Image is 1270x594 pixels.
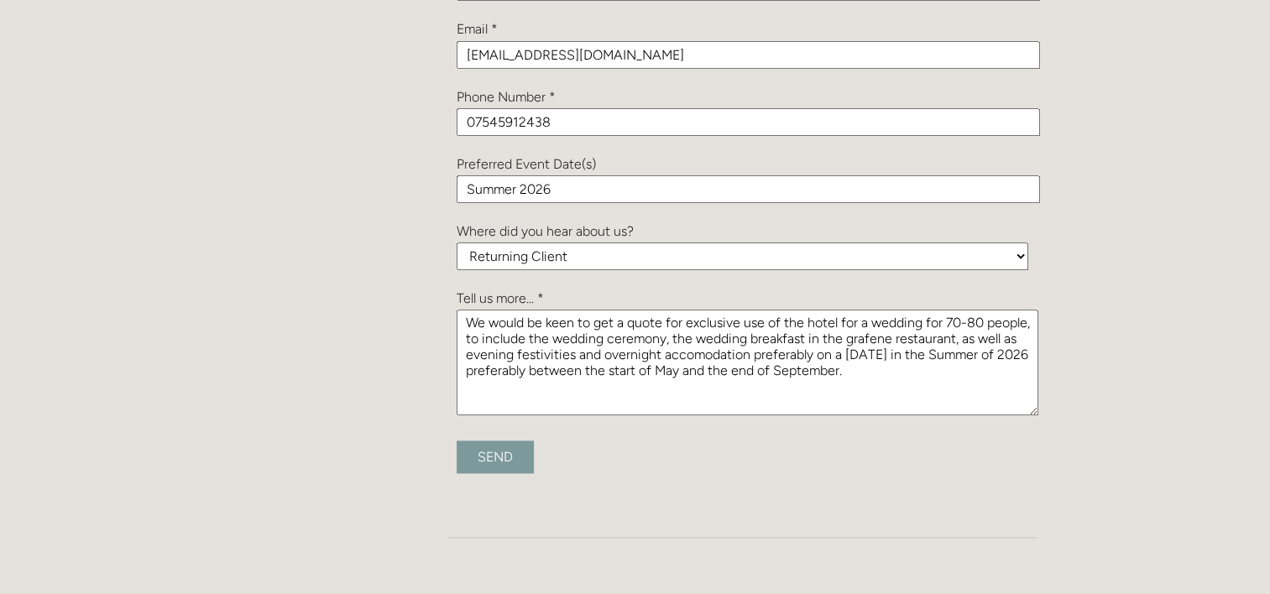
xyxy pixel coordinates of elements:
[457,290,544,306] label: Tell us more... *
[457,223,634,239] label: Where did you hear about us?
[457,89,556,105] label: Phone Number *
[457,108,1040,136] input: e.g. 012345678
[457,175,1040,203] input: e.g. July Next year
[457,440,534,473] input: Send
[457,21,498,37] label: Email *
[457,41,1040,69] input: e.g. john@smith.com
[457,156,596,172] label: Preferred Event Date(s)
